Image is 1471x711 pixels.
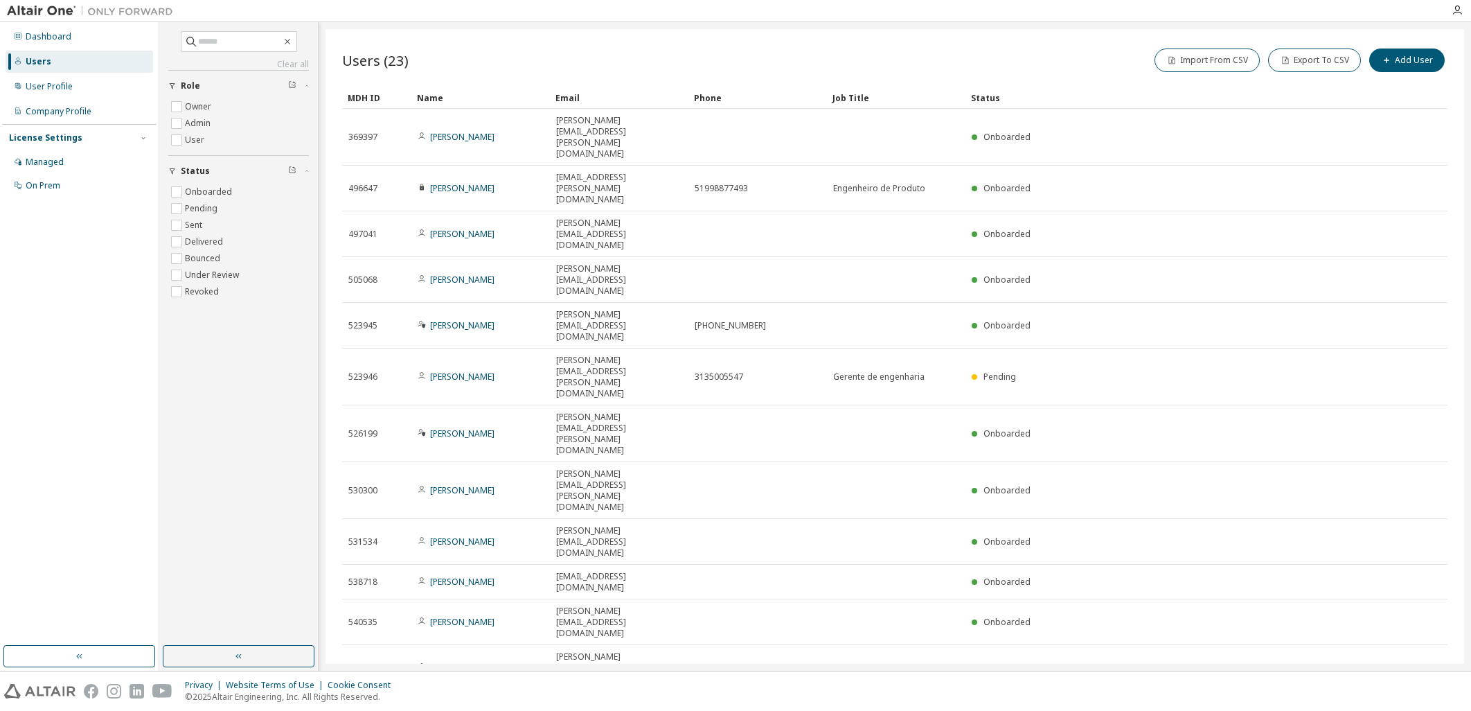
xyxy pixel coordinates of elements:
a: [PERSON_NAME] [430,274,494,286]
span: [PERSON_NAME][EMAIL_ADDRESS][PERSON_NAME][DOMAIN_NAME] [556,412,682,456]
div: Privacy [185,680,226,691]
img: linkedin.svg [130,684,144,699]
label: Admin [185,115,213,132]
a: [PERSON_NAME] [430,576,494,588]
a: [PERSON_NAME] [430,182,494,194]
button: Export To CSV [1268,49,1361,72]
span: Onboarded [983,228,1031,240]
span: Onboarded [983,319,1031,331]
span: Onboarded [983,576,1031,588]
div: Managed [26,157,64,168]
img: youtube.svg [152,684,172,699]
div: Website Terms of Use [226,680,328,691]
img: facebook.svg [84,684,98,699]
span: Gerente de engenharia [833,371,925,383]
button: Role [168,71,309,101]
label: Bounced [185,250,223,267]
span: Onboarded [983,616,1031,628]
label: Delivered [185,234,226,250]
div: Phone [694,87,821,109]
span: [PERSON_NAME][EMAIL_ADDRESS][DOMAIN_NAME] [556,309,682,342]
div: Users [26,56,51,67]
div: User Profile [26,81,73,92]
img: Altair One [7,4,180,18]
div: Dashboard [26,31,71,42]
span: 538718 [348,577,377,588]
span: [PERSON_NAME][EMAIL_ADDRESS][DOMAIN_NAME] [556,218,682,251]
div: Company Profile [26,106,91,117]
span: [PHONE_NUMBER] [695,320,766,331]
label: Under Review [185,267,242,283]
button: Import From CSV [1154,49,1260,72]
span: 369397 [348,132,377,143]
span: 526199 [348,428,377,439]
span: 523946 [348,371,377,383]
span: 531534 [348,536,377,547]
img: instagram.svg [107,684,121,699]
span: Users (23) [342,51,409,70]
span: 51998877493 [695,183,748,194]
img: altair_logo.svg [4,684,75,699]
label: Owner [185,98,214,115]
span: [PERSON_NAME][EMAIL_ADDRESS][DOMAIN_NAME] [556,263,682,297]
div: Name [417,87,544,109]
span: Onboarded [983,182,1031,194]
div: On Prem [26,180,60,191]
div: Job Title [832,87,960,109]
span: [PERSON_NAME][EMAIL_ADDRESS][PERSON_NAME][DOMAIN_NAME] [556,115,682,159]
div: Status [971,87,1369,109]
span: 540535 [348,617,377,628]
span: Role [181,80,200,91]
div: Cookie Consent [328,680,399,691]
span: Engenheiro de Produto [833,183,925,194]
span: Onboarded [983,536,1031,547]
label: Onboarded [185,184,235,200]
label: User [185,132,207,148]
label: Pending [185,200,220,217]
span: [PERSON_NAME][EMAIL_ADDRESS][PERSON_NAME][DOMAIN_NAME] [556,468,682,513]
a: [PERSON_NAME] [430,228,494,240]
span: Onboarded [983,274,1031,286]
span: 530300 [348,485,377,496]
span: 496647 [348,183,377,194]
div: License Settings [9,132,82,143]
span: [PERSON_NAME][EMAIL_ADDRESS][DOMAIN_NAME] [556,606,682,639]
a: [PERSON_NAME] [430,484,494,496]
span: 497041 [348,229,377,240]
span: Pending [983,371,1016,383]
span: [PERSON_NAME][EMAIL_ADDRESS][PERSON_NAME][DOMAIN_NAME] [556,355,682,399]
span: 545610 [348,662,377,674]
label: Revoked [185,283,222,300]
span: [EMAIL_ADDRESS][DOMAIN_NAME] [556,571,682,593]
a: [PERSON_NAME] [430,371,494,383]
button: Status [168,156,309,186]
a: [PERSON_NAME] [430,428,494,439]
span: Onboarded [983,131,1031,143]
a: [PERSON_NAME] [430,319,494,331]
label: Sent [185,217,205,234]
a: Clear all [168,59,309,70]
span: Onboarded [983,428,1031,439]
p: © 2025 Altair Engineering, Inc. All Rights Reserved. [185,691,399,703]
div: MDH ID [348,87,406,109]
span: [PERSON_NAME][EMAIL_ADDRESS][DOMAIN_NAME] [556,651,682,685]
span: Onboarded [983,484,1031,496]
div: Email [555,87,683,109]
span: [EMAIL_ADDRESS][PERSON_NAME][DOMAIN_NAME] [556,172,682,205]
span: Clear filter [288,166,296,177]
span: Onboarded [983,662,1031,674]
a: [PERSON_NAME] [430,662,494,674]
span: [PERSON_NAME][EMAIL_ADDRESS][DOMAIN_NAME] [556,525,682,559]
a: [PERSON_NAME] [430,616,494,628]
span: 523945 [348,320,377,331]
span: 505068 [348,274,377,286]
a: [PERSON_NAME] [430,536,494,547]
a: [PERSON_NAME] [430,131,494,143]
span: Status [181,166,210,177]
span: 3135005547 [695,371,743,383]
button: Add User [1369,49,1445,72]
span: Clear filter [288,80,296,91]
